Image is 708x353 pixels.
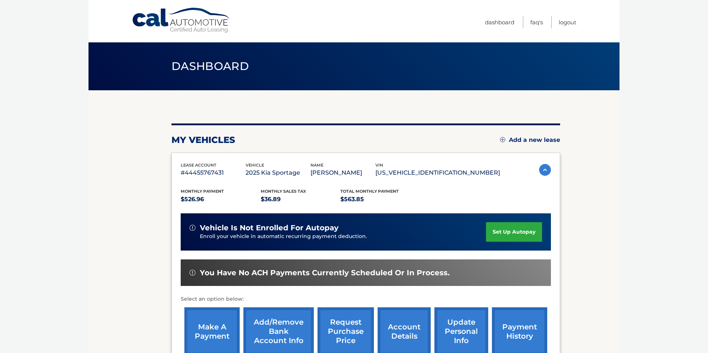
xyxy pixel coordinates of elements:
[132,7,231,34] a: Cal Automotive
[530,16,543,28] a: FAQ's
[310,168,375,178] p: [PERSON_NAME]
[246,168,310,178] p: 2025 Kia Sportage
[486,222,542,242] a: set up autopay
[375,162,383,168] span: vin
[261,194,341,205] p: $36.89
[181,194,261,205] p: $526.96
[200,233,486,241] p: Enroll your vehicle in automatic recurring payment deduction.
[181,162,216,168] span: lease account
[171,59,249,73] span: Dashboard
[190,270,195,276] img: alert-white.svg
[246,162,264,168] span: vehicle
[485,16,514,28] a: Dashboard
[559,16,576,28] a: Logout
[200,268,450,277] span: You have no ACH payments currently scheduled or in process.
[181,295,551,304] p: Select an option below:
[190,225,195,231] img: alert-white.svg
[340,189,399,194] span: Total Monthly Payment
[375,168,500,178] p: [US_VEHICLE_IDENTIFICATION_NUMBER]
[171,134,235,146] h2: my vehicles
[539,164,551,176] img: accordion-active.svg
[200,223,339,233] span: vehicle is not enrolled for autopay
[261,189,306,194] span: Monthly sales Tax
[340,194,420,205] p: $563.85
[181,189,224,194] span: Monthly Payment
[310,162,323,168] span: name
[500,137,505,142] img: add.svg
[500,136,560,144] a: Add a new lease
[181,168,246,178] p: #44455767431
